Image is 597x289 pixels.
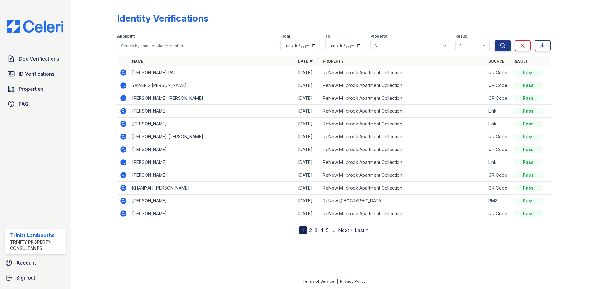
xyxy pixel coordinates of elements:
div: Pass [513,121,543,127]
td: [DATE] [295,79,320,92]
img: CE_Logo_Blue-a8612792a0a2168367f1c8372b55b34899dd931a85d93a1a3d3e32e68fde9ad4.png [2,20,68,33]
a: Name [132,59,143,63]
div: Identity Verifications [117,13,208,24]
td: Link [486,156,511,169]
span: FAQ [19,100,29,108]
td: [PERSON_NAME] [130,195,295,207]
td: [DATE] [295,207,320,220]
span: Properties [19,85,43,93]
span: Sign out [16,274,35,281]
span: Doc Verifications [19,55,59,63]
td: [PERSON_NAME] [PERSON_NAME] [130,130,295,143]
td: ReNew Millbrook Apartment Collection [320,130,486,143]
td: [DATE] [295,182,320,195]
label: Result [455,34,467,39]
a: Source [488,59,504,63]
a: Property [323,59,344,63]
td: QR Code [486,130,511,143]
td: [DATE] [295,169,320,182]
div: Trinity Property Consultants [10,239,63,251]
td: PMS [486,195,511,207]
td: [PERSON_NAME] [130,105,295,118]
a: FAQ [5,98,66,110]
input: Search by name or phone number [117,40,275,51]
a: 5 [326,227,329,233]
td: [DATE] [295,118,320,130]
a: Date ▼ [298,59,313,63]
td: ReNew [GEOGRAPHIC_DATA] [320,195,486,207]
td: QR Code [486,182,511,195]
td: [DATE] [295,92,320,105]
label: To [325,34,330,39]
td: ReNew Millbrook Apartment Collection [320,207,486,220]
td: [DATE] [295,105,320,118]
a: Properties [5,83,66,95]
td: QR Code [486,79,511,92]
div: Pass [513,185,543,191]
td: [PERSON_NAME] [130,156,295,169]
td: YAINERIS [PERSON_NAME] [130,79,295,92]
a: Result [513,59,528,63]
a: Last » [355,227,368,233]
div: Pass [513,210,543,217]
td: ReNew Millbrook Apartment Collection [320,182,486,195]
td: ReNew Millbrook Apartment Collection [320,92,486,105]
td: QR Code [486,92,511,105]
label: Applicant [117,34,135,39]
div: 1 [299,226,307,234]
td: Link [486,105,511,118]
td: ReNew Millbrook Apartment Collection [320,105,486,118]
div: Pass [513,108,543,114]
td: [DATE] [295,195,320,207]
td: KHANIYAH [PERSON_NAME] [130,182,295,195]
label: Property [370,34,387,39]
div: Pass [513,82,543,89]
td: Link [486,118,511,130]
td: QR Code [486,66,511,79]
a: Sign out [2,271,68,284]
td: [PERSON_NAME] [130,207,295,220]
td: ReNew Millbrook Apartment Collection [320,79,486,92]
a: 4 [320,227,323,233]
a: 2 [309,227,312,233]
span: … [331,226,336,234]
a: Account [2,256,68,269]
div: Pass [513,134,543,140]
span: Account [16,259,36,266]
td: ReNew Millbrook Apartment Collection [320,169,486,182]
a: ID Verifications [5,68,66,80]
td: [DATE] [295,143,320,156]
a: Terms of Service [303,279,334,284]
td: ReNew Millbrook Apartment Collection [320,156,486,169]
td: ReNew Millbrook Apartment Collection [320,66,486,79]
td: [DATE] [295,130,320,143]
div: Pass [513,198,543,204]
div: Trinitt Lambouths [10,231,63,239]
div: | [337,279,338,284]
a: Next › [338,227,352,233]
td: [PERSON_NAME] [130,118,295,130]
td: QR Code [486,169,511,182]
div: Pass [513,95,543,101]
td: [PERSON_NAME] [130,143,295,156]
td: ReNew Millbrook Apartment Collection [320,143,486,156]
div: Pass [513,172,543,178]
a: Doc Verifications [5,53,66,65]
div: Pass [513,69,543,76]
div: Pass [513,146,543,153]
span: ID Verifications [19,70,54,78]
td: QR Code [486,207,511,220]
a: 3 [314,227,318,233]
td: QR Code [486,143,511,156]
div: Pass [513,159,543,165]
td: [PERSON_NAME] PAU [130,66,295,79]
td: [DATE] [295,66,320,79]
label: From [280,34,290,39]
td: [PERSON_NAME] [130,169,295,182]
a: Privacy Policy [340,279,366,284]
td: [DATE] [295,156,320,169]
td: ReNew Millbrook Apartment Collection [320,118,486,130]
td: [PERSON_NAME] [PERSON_NAME] [130,92,295,105]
